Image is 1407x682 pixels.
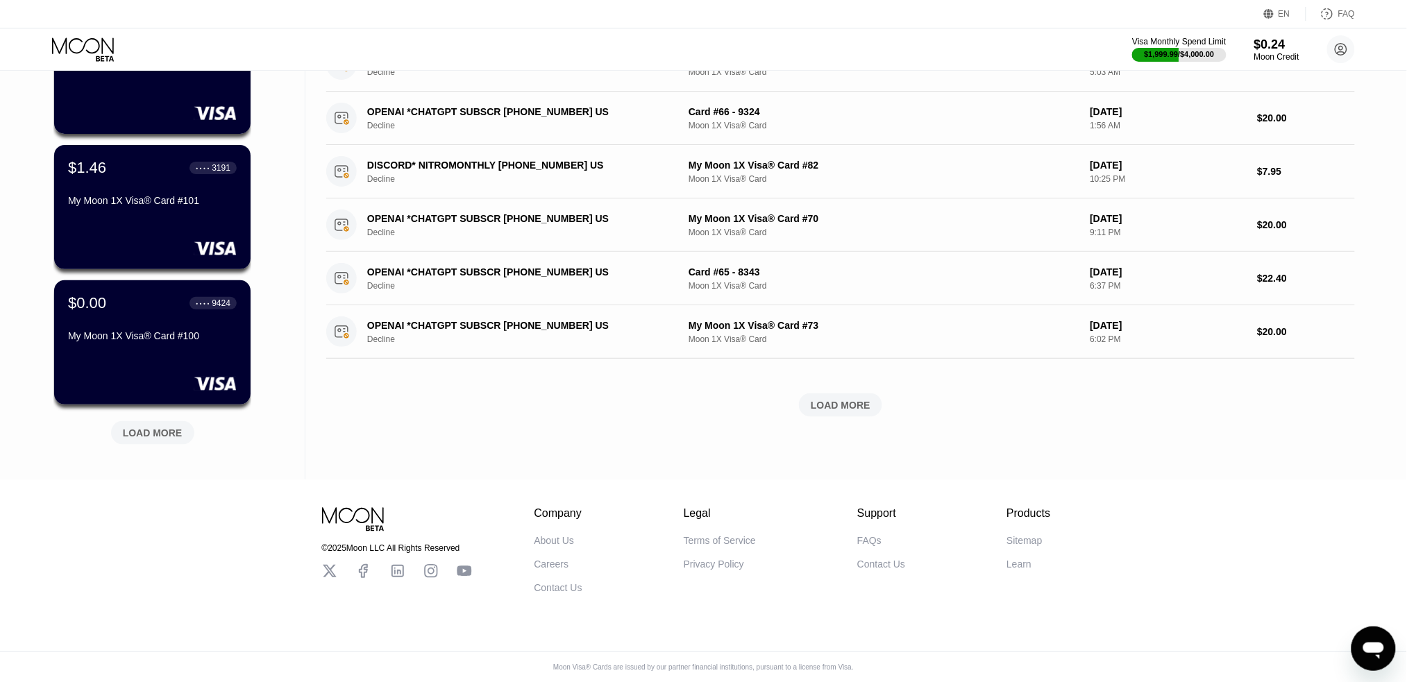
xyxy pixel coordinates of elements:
div: Moon Credit [1254,52,1299,62]
div: [DATE] [1090,106,1246,117]
div: [DATE] [1090,320,1246,331]
div: OPENAI *CHATGPT SUBSCR [PHONE_NUMBER] USDeclineCard #66 - 9324Moon 1X Visa® Card[DATE]1:56 AM$20.00 [326,92,1355,145]
div: Privacy Policy [684,559,744,570]
div: My Moon 1X Visa® Card #101 [68,195,237,206]
div: Card #66 - 9324 [689,106,1079,117]
div: $20.00 [1257,326,1355,337]
div: 9:11 PM [1090,228,1246,237]
div: Decline [367,121,684,130]
div: Contact Us [857,559,905,570]
div: Contact Us [534,582,582,593]
div: $1.46● ● ● ●3191My Moon 1X Visa® Card #101 [54,145,251,269]
div: Legal [684,507,756,520]
div: $0.24Moon Credit [1254,37,1299,62]
div: 1:56 AM [1090,121,1246,130]
div: Moon 1X Visa® Card [689,67,1079,77]
div: 9424 [212,298,230,308]
div: DISCORD* NITROMONTHLY [PHONE_NUMBER] USDeclineMy Moon 1X Visa® Card #82Moon 1X Visa® Card[DATE]10... [326,145,1355,198]
div: Decline [367,228,684,237]
div: Moon Visa® Cards are issued by our partner financial institutions, pursuant to a license from Visa. [542,663,865,671]
div: FAQ [1338,9,1355,19]
div: OPENAI *CHATGPT SUBSCR [PHONE_NUMBER] USDeclineMy Moon 1X Visa® Card #73Moon 1X Visa® Card[DATE]6... [326,305,1355,359]
div: Learn [1006,559,1031,570]
div: Moon 1X Visa® Card [689,228,1079,237]
iframe: Button to launch messaging window [1351,626,1396,671]
div: Card #65 - 8343 [689,266,1079,278]
div: OPENAI *CHATGPT SUBSCR [PHONE_NUMBER] US [367,320,662,331]
div: DISCORD* NITROMONTHLY [PHONE_NUMBER] US [367,160,662,171]
div: OPENAI *CHATGPT SUBSCR [PHONE_NUMBER] US [367,266,662,278]
div: About Us [534,535,575,546]
div: [DATE] [1090,160,1246,171]
div: Careers [534,559,569,570]
div: $1,999.99 / $4,000.00 [1145,50,1215,58]
div: $0.00● ● ● ●9424My Moon 1X Visa® Card #100 [54,280,251,404]
div: Products [1006,507,1050,520]
div: My Moon 1X Visa® Card #82 [689,160,1079,171]
div: OPENAI *CHATGPT SUBSCR [PHONE_NUMBER] USDeclineMy Moon 1X Visa® Card #70Moon 1X Visa® Card[DATE]9... [326,198,1355,252]
div: LOAD MORE [123,427,183,439]
div: My Moon 1X Visa® Card #100 [68,330,237,341]
div: 10:25 PM [1090,174,1246,184]
div: OPENAI *CHATGPT SUBSCR [PHONE_NUMBER] US [367,213,662,224]
div: OPENAI *CHATGPT SUBSCR [PHONE_NUMBER] USDeclineCard #65 - 8343Moon 1X Visa® Card[DATE]6:37 PM$22.40 [326,252,1355,305]
div: Support [857,507,905,520]
div: My Moon 1X Visa® Card #70 [689,213,1079,224]
div: [DATE] [1090,213,1246,224]
div: $1.46 [68,159,106,177]
div: EN [1279,9,1290,19]
div: Decline [367,334,684,344]
div: OPENAI *CHATGPT SUBSCR [PHONE_NUMBER] US [367,106,662,117]
div: Moon 1X Visa® Card [689,174,1079,184]
div: LOAD MORE [101,416,205,445]
div: © 2025 Moon LLC All Rights Reserved [322,543,472,553]
div: 5:03 AM [1090,67,1246,77]
div: Moon 1X Visa® Card [689,334,1079,344]
div: Sitemap [1006,535,1042,546]
div: 6:02 PM [1090,334,1246,344]
div: ● ● ● ● [196,166,210,170]
div: $0.24 [1254,37,1299,52]
div: FAQs [857,535,882,546]
div: LOAD MORE [326,393,1355,417]
div: 3191 [212,163,230,173]
div: Moon 1X Visa® Card [689,121,1079,130]
div: Decline [367,67,684,77]
div: 6:37 PM [1090,281,1246,291]
div: $7.95 [1257,166,1355,177]
div: Terms of Service [684,535,756,546]
div: FAQ [1306,7,1355,21]
div: $20.00 [1257,219,1355,230]
div: $22.40 [1257,273,1355,284]
div: LOAD MORE [811,399,870,411]
div: $0.00 [68,294,106,312]
div: Visa Monthly Spend Limit$1,999.99/$4,000.00 [1132,37,1226,62]
div: EN [1264,7,1306,21]
div: ● ● ● ● [196,301,210,305]
div: Company [534,507,582,520]
div: Visa Monthly Spend Limit [1132,37,1226,46]
div: Decline [367,281,684,291]
div: My Moon 1X Visa® Card #73 [689,320,1079,331]
div: Moon 1X Visa® Card [689,281,1079,291]
div: $20.00 [1257,112,1355,123]
div: $0.56● ● ● ●8613My Moon 1X Visa® Card #102 [54,10,251,134]
div: [DATE] [1090,266,1246,278]
div: Decline [367,174,684,184]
